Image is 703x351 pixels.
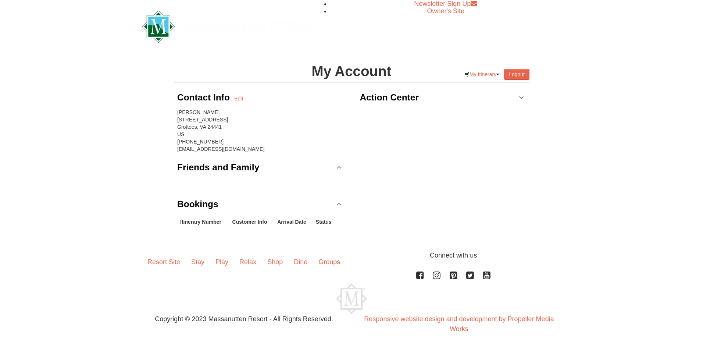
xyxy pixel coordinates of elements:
[360,90,419,105] h3: Action Center
[210,251,234,273] a: Play
[234,251,262,273] a: Relax
[262,251,288,273] a: Shop
[288,251,313,273] a: Dine
[142,251,561,260] p: Connect with us
[174,64,529,79] h1: My Account
[274,215,313,228] th: Arrival Date
[313,251,346,273] a: Groups
[177,156,343,178] a: Friends and Family
[177,90,234,105] h3: Contact Info
[177,193,343,215] a: Bookings
[427,7,464,15] a: Owner's Site
[364,315,554,333] a: Responsive website design and development by Propeller Media Works
[313,215,337,228] th: Status
[460,69,504,80] a: My Itinerary
[142,251,186,273] a: Resort Site
[234,95,243,102] a: Edit
[142,11,310,43] img: Massanutten Resort Logo
[186,251,210,273] a: Stay
[504,69,529,80] button: Logout
[360,86,526,109] a: Action Center
[177,215,229,228] th: Itinerary Number
[136,314,351,324] p: Copyright © 2023 Massanutten Resort - All Rights Reserved.
[177,109,343,153] div: [PERSON_NAME] [STREET_ADDRESS] Grottoes, VA 24441 US [PHONE_NUMBER] [EMAIL_ADDRESS][DOMAIN_NAME]
[336,283,367,314] img: Massanutten Resort Logo
[142,17,310,34] a: Massanutten Resort
[229,215,275,228] th: Customer Info
[177,197,218,212] h3: Bookings
[177,160,259,175] h3: Friends and Family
